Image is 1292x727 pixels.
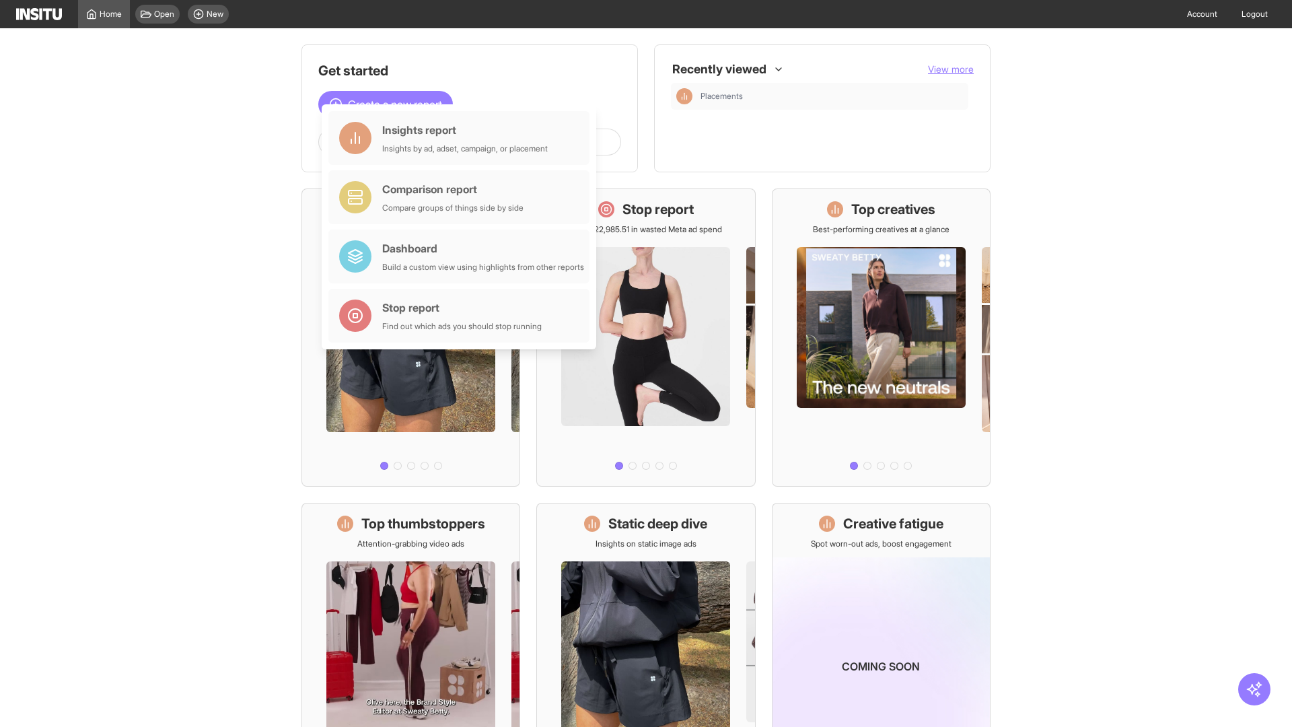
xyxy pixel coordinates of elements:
[570,224,722,235] p: Save £22,985.51 in wasted Meta ad spend
[382,300,542,316] div: Stop report
[928,63,974,76] button: View more
[318,91,453,118] button: Create a new report
[676,88,692,104] div: Insights
[382,240,584,256] div: Dashboard
[382,122,548,138] div: Insights report
[382,143,548,154] div: Insights by ad, adset, campaign, or placement
[772,188,991,487] a: Top creativesBest-performing creatives at a glance
[608,514,707,533] h1: Static deep dive
[154,9,174,20] span: Open
[318,61,621,80] h1: Get started
[536,188,755,487] a: Stop reportSave £22,985.51 in wasted Meta ad spend
[701,91,963,102] span: Placements
[357,539,464,549] p: Attention-grabbing video ads
[361,514,485,533] h1: Top thumbstoppers
[928,63,974,75] span: View more
[301,188,520,487] a: What's live nowSee all active ads instantly
[207,9,223,20] span: New
[100,9,122,20] span: Home
[813,224,949,235] p: Best-performing creatives at a glance
[348,96,442,112] span: Create a new report
[16,8,62,20] img: Logo
[701,91,743,102] span: Placements
[382,262,584,273] div: Build a custom view using highlights from other reports
[382,321,542,332] div: Find out which ads you should stop running
[851,200,935,219] h1: Top creatives
[382,181,524,197] div: Comparison report
[622,200,694,219] h1: Stop report
[596,539,696,549] p: Insights on static image ads
[382,203,524,213] div: Compare groups of things side by side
